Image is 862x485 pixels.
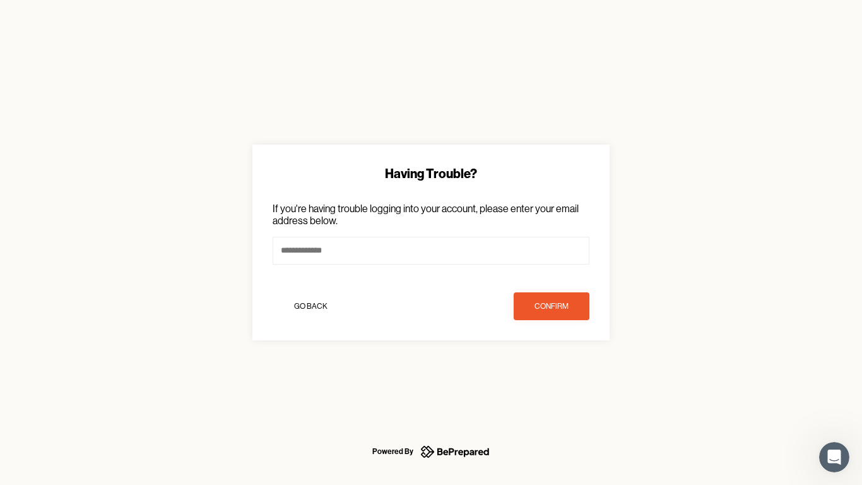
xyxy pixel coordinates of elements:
p: If you're having trouble logging into your account, please enter your email address below. [273,203,589,227]
button: Go Back [273,292,348,320]
div: Go Back [294,300,328,313]
div: confirm [534,300,569,313]
button: confirm [514,292,589,320]
div: Having Trouble? [273,165,589,183]
div: Powered By [372,444,413,459]
iframe: Intercom live chat [819,442,849,472]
